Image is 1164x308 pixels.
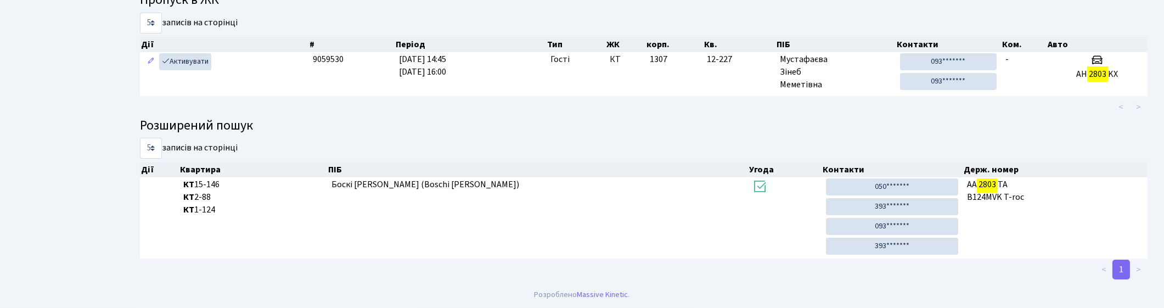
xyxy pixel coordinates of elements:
[183,204,194,216] b: КТ
[183,178,323,216] span: 15-146 2-88 1-124
[535,289,630,301] div: Розроблено .
[140,13,238,33] label: записів на сторінці
[977,177,998,192] mark: 2803
[331,178,519,191] span: Боскі [PERSON_NAME] (Boschi [PERSON_NAME])
[1051,69,1143,80] h5: AH KX
[550,53,570,66] span: Гості
[399,53,446,78] span: [DATE] 14:45 [DATE] 16:00
[179,162,327,177] th: Квартира
[605,37,646,52] th: ЖК
[1047,37,1148,52] th: Авто
[183,178,194,191] b: КТ
[645,37,702,52] th: корп.
[140,37,309,52] th: Дії
[546,37,605,52] th: Тип
[707,53,771,66] span: 12-227
[577,289,628,300] a: Massive Kinetic
[140,13,162,33] select: записів на сторінці
[775,37,896,52] th: ПІБ
[650,53,667,65] span: 1307
[703,37,775,52] th: Кв.
[313,53,344,65] span: 9059530
[1001,37,1047,52] th: Ком.
[967,178,1143,204] span: АА ТА B124MVK T-roc
[1005,53,1009,65] span: -
[748,162,822,177] th: Угода
[144,53,158,70] a: Редагувати
[1112,260,1130,279] a: 1
[327,162,747,177] th: ПІБ
[1087,66,1108,82] mark: 2803
[896,37,1001,52] th: Контакти
[610,53,642,66] span: КТ
[780,53,891,91] span: Мустафаєва Зінеб Меметівна
[395,37,546,52] th: Період
[183,191,194,203] b: КТ
[963,162,1148,177] th: Держ. номер
[140,138,238,159] label: записів на сторінці
[309,37,395,52] th: #
[140,162,179,177] th: Дії
[159,53,211,70] a: Активувати
[822,162,963,177] th: Контакти
[140,118,1148,134] h4: Розширений пошук
[140,138,162,159] select: записів на сторінці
